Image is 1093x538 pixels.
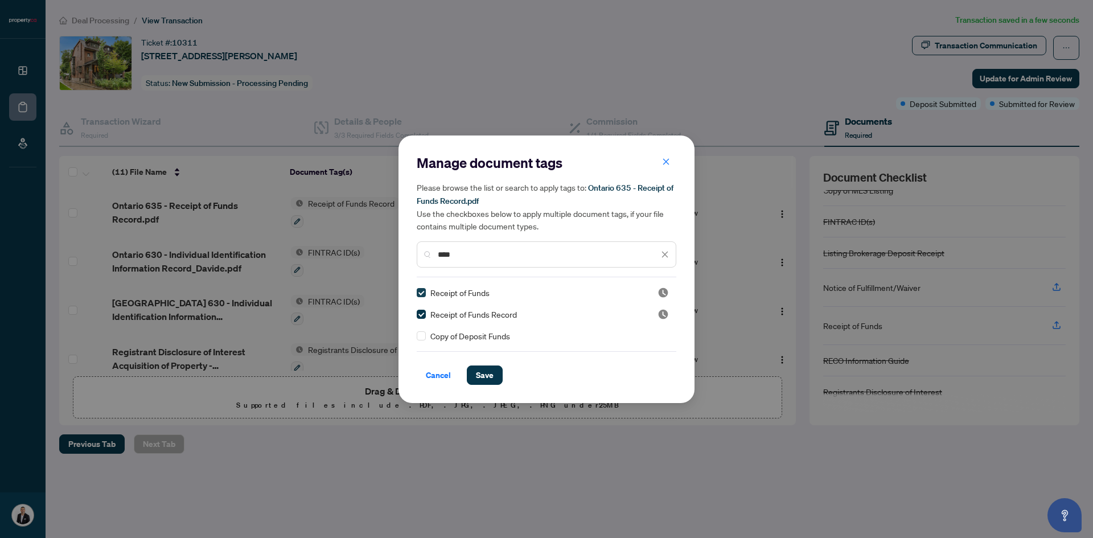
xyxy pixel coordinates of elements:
span: Cancel [426,366,451,384]
button: Save [467,365,503,385]
button: Open asap [1047,498,1082,532]
span: Pending Review [658,287,669,298]
span: close [662,158,670,166]
span: Copy of Deposit Funds [430,330,510,342]
img: status [658,309,669,320]
span: Receipt of Funds Record [430,308,517,321]
button: Cancel [417,365,460,385]
h2: Manage document tags [417,154,676,172]
h5: Please browse the list or search to apply tags to: Use the checkboxes below to apply multiple doc... [417,181,676,232]
span: Receipt of Funds [430,286,490,299]
span: close [661,250,669,258]
span: Save [476,366,494,384]
span: Ontario 635 - Receipt of Funds Record.pdf [417,183,673,206]
img: status [658,287,669,298]
span: Pending Review [658,309,669,320]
